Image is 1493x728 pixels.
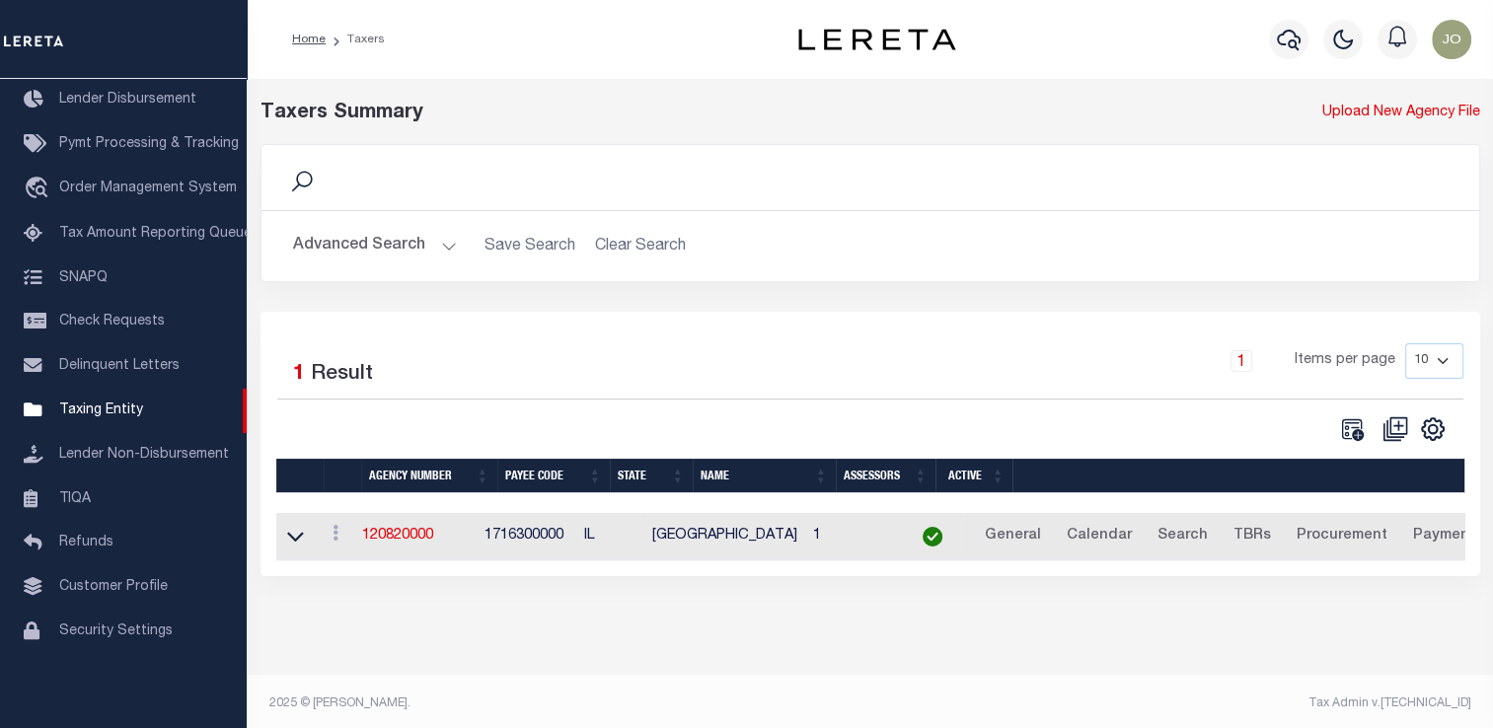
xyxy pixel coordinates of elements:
[59,137,239,151] span: Pymt Processing & Tracking
[693,459,836,493] th: Name: activate to sort column ascending
[24,177,55,202] i: travel_explore
[1432,20,1471,59] img: svg+xml;base64,PHN2ZyB4bWxucz0iaHR0cDovL3d3dy53My5vcmcvMjAwMC9zdmciIHBvaW50ZXItZXZlbnRzPSJub25lIi...
[805,513,898,561] td: 1
[610,459,693,493] th: State: activate to sort column ascending
[885,694,1471,712] div: Tax Admin v.[TECHNICAL_ID]
[59,536,113,549] span: Refunds
[576,513,644,561] td: IL
[292,34,326,45] a: Home
[1322,103,1480,124] a: Upload New Agency File
[59,403,143,417] span: Taxing Entity
[293,227,457,265] button: Advanced Search
[59,93,196,107] span: Lender Disbursement
[59,359,180,373] span: Delinquent Letters
[293,364,305,385] span: 1
[326,31,385,48] li: Taxers
[362,529,433,543] a: 120820000
[361,459,497,493] th: Agency Number: activate to sort column ascending
[497,459,610,493] th: Payee Code: activate to sort column ascending
[1403,521,1491,552] a: Payments
[59,270,108,284] span: SNAPQ
[798,29,956,50] img: logo-dark.svg
[1231,350,1252,372] a: 1
[1295,350,1395,372] span: Items per page
[59,580,168,594] span: Customer Profile
[59,624,173,638] span: Security Settings
[255,694,870,712] div: 2025 © [PERSON_NAME].
[836,459,935,493] th: Assessors: activate to sort column ascending
[1148,521,1216,552] a: Search
[935,459,1012,493] th: Active: activate to sort column ascending
[59,448,229,462] span: Lender Non-Disbursement
[59,182,237,195] span: Order Management System
[1057,521,1140,552] a: Calendar
[59,227,252,241] span: Tax Amount Reporting Queue
[59,491,91,505] span: TIQA
[311,359,373,391] label: Result
[1224,521,1279,552] a: TBRs
[1287,521,1395,552] a: Procurement
[644,513,805,561] td: [GEOGRAPHIC_DATA]
[59,315,165,328] span: Check Requests
[477,513,576,561] td: 1716300000
[923,527,942,546] img: check-icon-green.svg
[261,99,1168,128] div: Taxers Summary
[975,521,1049,552] a: General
